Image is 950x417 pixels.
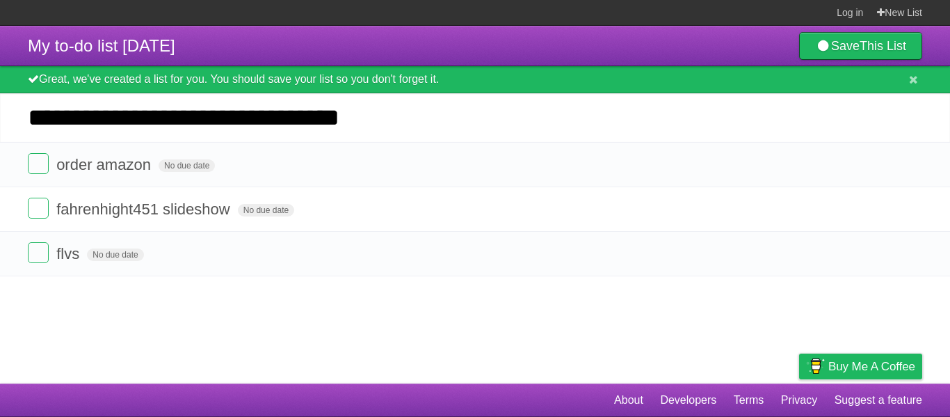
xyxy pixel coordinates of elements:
[28,198,49,219] label: Done
[159,159,215,172] span: No due date
[799,354,922,379] a: Buy me a coffee
[860,39,906,53] b: This List
[28,153,49,174] label: Done
[781,387,817,414] a: Privacy
[56,156,154,173] span: order amazon
[87,249,143,261] span: No due date
[28,242,49,263] label: Done
[56,200,234,218] span: fahrenhight451 slideshow
[238,204,294,217] span: No due date
[806,354,825,378] img: Buy me a coffee
[660,387,716,414] a: Developers
[56,245,83,262] span: flvs
[799,32,922,60] a: SaveThis List
[828,354,915,379] span: Buy me a coffee
[835,387,922,414] a: Suggest a feature
[614,387,643,414] a: About
[734,387,764,414] a: Terms
[28,36,175,55] span: My to-do list [DATE]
